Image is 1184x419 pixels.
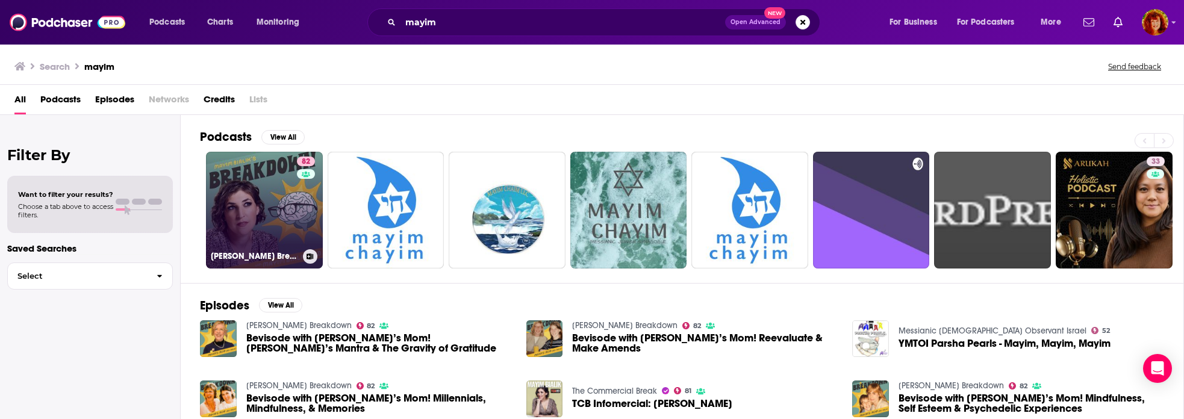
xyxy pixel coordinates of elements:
[8,272,147,280] span: Select
[200,298,249,313] h2: Episodes
[367,383,375,389] span: 82
[248,13,315,32] button: open menu
[18,190,113,199] span: Want to filter your results?
[1142,9,1168,36] img: User Profile
[149,14,185,31] span: Podcasts
[572,399,732,409] a: TCB Infomercial: Mayim Bialik
[357,382,375,390] a: 82
[246,380,352,391] a: Mayim Bialik's Breakdown
[1142,9,1168,36] button: Show profile menu
[246,393,512,414] span: Bevisode with [PERSON_NAME]’s Mom! Millennials, Mindfulness, & Memories
[572,333,838,353] span: Bevisode with [PERSON_NAME]’s Mom! Reevaluate & Make Amends
[957,14,1015,31] span: For Podcasters
[572,399,732,409] span: TCB Infomercial: [PERSON_NAME]
[10,11,125,34] img: Podchaser - Follow, Share and Rate Podcasts
[725,15,786,29] button: Open AdvancedNew
[7,243,173,254] p: Saved Searches
[731,19,781,25] span: Open Advanced
[526,320,563,357] img: Bevisode with Mayim’s Mom! Reevaluate & Make Amends
[1009,382,1027,390] a: 82
[572,320,678,331] a: Mayim Bialik's Breakdown
[206,152,323,268] a: 82[PERSON_NAME] Breakdown
[674,387,691,394] a: 81
[1143,354,1172,383] div: Open Intercom Messenger
[1079,12,1099,33] a: Show notifications dropdown
[200,320,237,357] img: Bevisode with Mayim’s Mom! Mayim’s Mantra & The Gravity of Gratitude
[246,333,512,353] span: Bevisode with [PERSON_NAME]’s Mom! [PERSON_NAME]’s Mantra & The Gravity of Gratitude
[1056,152,1173,268] a: 33
[259,298,302,312] button: View All
[14,90,26,114] a: All
[141,13,201,32] button: open menu
[400,13,725,32] input: Search podcasts, credits, & more...
[1105,61,1165,72] button: Send feedback
[246,320,352,331] a: Mayim Bialik's Breakdown
[200,129,252,144] h2: Podcasts
[1102,328,1110,334] span: 52
[693,323,701,329] span: 82
[149,90,189,114] span: Networks
[199,13,240,32] a: Charts
[18,202,113,219] span: Choose a tab above to access filters.
[881,13,952,32] button: open menu
[200,298,302,313] a: EpisodesView All
[899,393,1164,414] span: Bevisode with [PERSON_NAME]’s Mom! Mindfulness, Self Esteem & Psychedelic Experiences
[572,386,657,396] a: The Commercial Break
[890,14,937,31] span: For Business
[84,61,114,72] h3: mayim
[7,262,173,290] button: Select
[367,323,375,329] span: 82
[1041,14,1061,31] span: More
[1032,13,1076,32] button: open menu
[204,90,235,114] a: Credits
[357,322,375,329] a: 82
[852,380,889,417] img: Bevisode with Mayim’s Mom! Mindfulness, Self Esteem & Psychedelic Experiences
[211,251,298,261] h3: [PERSON_NAME] Breakdown
[899,380,1004,391] a: Mayim Bialik's Breakdown
[1020,383,1027,389] span: 82
[1109,12,1127,33] a: Show notifications dropdown
[95,90,134,114] a: Episodes
[261,130,305,144] button: View All
[297,157,315,166] a: 82
[40,90,81,114] a: Podcasts
[249,90,267,114] span: Lists
[572,333,838,353] a: Bevisode with Mayim’s Mom! Reevaluate & Make Amends
[682,322,701,329] a: 82
[200,380,237,417] img: Bevisode with Mayim’s Mom! Millennials, Mindfulness, & Memories
[949,13,1032,32] button: open menu
[764,7,786,19] span: New
[1151,156,1160,168] span: 33
[246,333,512,353] a: Bevisode with Mayim’s Mom! Mayim’s Mantra & The Gravity of Gratitude
[1142,9,1168,36] span: Logged in as rpalermo
[1147,157,1165,166] a: 33
[526,380,563,417] img: TCB Infomercial: Mayim Bialik
[7,146,173,164] h2: Filter By
[246,393,512,414] a: Bevisode with Mayim’s Mom! Millennials, Mindfulness, & Memories
[852,320,889,357] img: YMTOI Parsha Pearls - Mayim, Mayim, Mayim
[257,14,299,31] span: Monitoring
[899,393,1164,414] a: Bevisode with Mayim’s Mom! Mindfulness, Self Esteem & Psychedelic Experiences
[302,156,310,168] span: 82
[1091,327,1110,334] a: 52
[379,8,832,36] div: Search podcasts, credits, & more...
[40,61,70,72] h3: Search
[685,388,691,394] span: 81
[899,338,1111,349] a: YMTOI Parsha Pearls - Mayim, Mayim, Mayim
[200,129,305,144] a: PodcastsView All
[899,326,1086,336] a: Messianic Torah Observant Israel
[207,14,233,31] span: Charts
